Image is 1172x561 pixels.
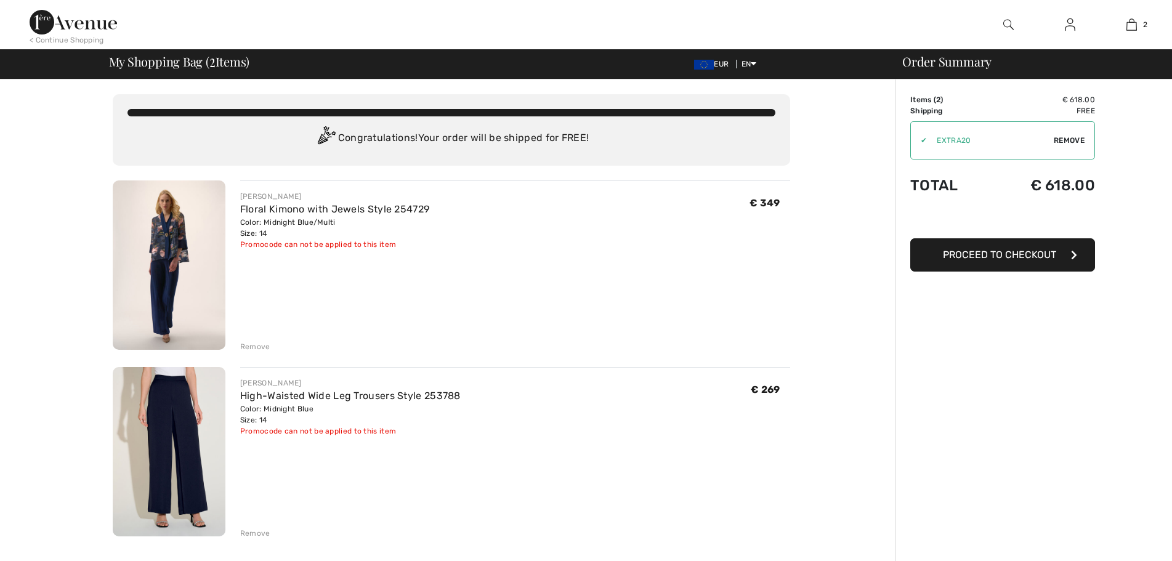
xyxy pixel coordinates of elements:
[240,377,461,389] div: [PERSON_NAME]
[911,135,927,146] div: ✔
[887,55,1165,68] div: Order Summary
[113,180,225,350] img: Floral Kimono with Jewels Style 254729
[1055,17,1085,33] a: Sign In
[750,197,780,209] span: € 349
[1003,17,1014,32] img: search the website
[1065,17,1075,32] img: My Info
[240,191,429,202] div: [PERSON_NAME]
[988,105,1095,116] td: Free
[240,390,461,402] a: High-Waisted Wide Leg Trousers Style 253788
[988,94,1095,105] td: € 618.00
[943,249,1056,260] span: Proceed to Checkout
[927,122,1054,159] input: Promo code
[240,239,429,250] div: Promocode can not be applied to this item
[240,217,429,239] div: Color: Midnight Blue/Multi Size: 14
[109,55,250,68] span: My Shopping Bag ( Items)
[910,105,988,116] td: Shipping
[936,95,940,104] span: 2
[694,60,714,70] img: Euro
[30,34,104,46] div: < Continue Shopping
[751,384,780,395] span: € 269
[113,367,225,536] img: High-Waisted Wide Leg Trousers Style 253788
[910,238,1095,272] button: Proceed to Checkout
[910,206,1095,234] iframe: PayPal
[209,52,216,68] span: 2
[988,164,1095,206] td: € 618.00
[240,403,461,426] div: Color: Midnight Blue Size: 14
[694,60,734,68] span: EUR
[127,126,775,151] div: Congratulations! Your order will be shipped for FREE!
[910,94,988,105] td: Items ( )
[313,126,338,151] img: Congratulation2.svg
[1143,19,1147,30] span: 2
[240,341,270,352] div: Remove
[1054,135,1085,146] span: Remove
[1126,17,1137,32] img: My Bag
[240,426,461,437] div: Promocode can not be applied to this item
[1101,17,1162,32] a: 2
[910,164,988,206] td: Total
[30,10,117,34] img: 1ère Avenue
[240,528,270,539] div: Remove
[742,60,757,68] span: EN
[240,203,429,215] a: Floral Kimono with Jewels Style 254729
